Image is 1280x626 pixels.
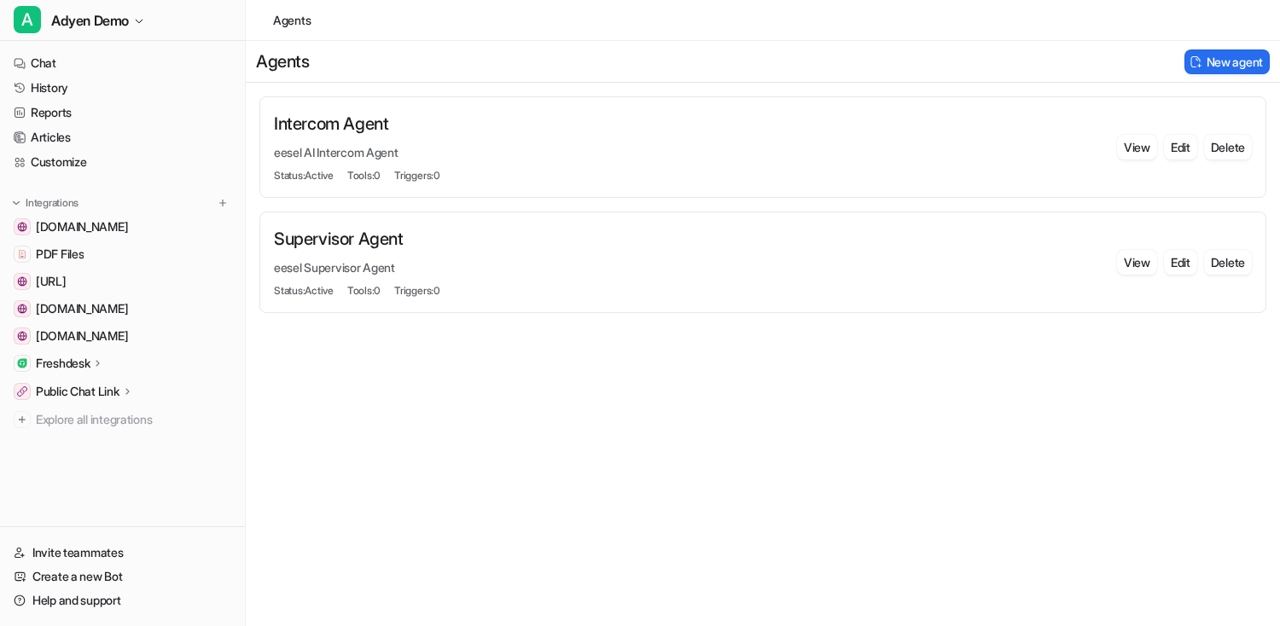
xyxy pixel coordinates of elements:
[7,215,238,239] a: help.adyen.com[DOMAIN_NAME]
[1204,135,1252,159] button: Delete
[274,111,1117,136] h3: Intercom Agent
[1117,135,1157,159] button: View
[7,194,84,212] button: Integrations
[17,358,27,368] img: Freshdesk
[7,324,238,348] a: www.newmarketholidays.co.uk[DOMAIN_NAME]
[1164,250,1197,275] button: Edit
[17,222,27,232] img: help.adyen.com
[36,273,67,290] span: [URL]
[7,101,238,125] a: Reports
[36,246,84,263] span: PDF Files
[17,331,27,341] img: www.newmarketholidays.co.uk
[36,300,128,317] span: [DOMAIN_NAME]
[7,76,238,100] a: History
[7,242,238,266] a: PDF FilesPDF Files
[1184,49,1270,74] button: New agent
[36,406,231,433] span: Explore all integrations
[274,283,334,299] span: Status: Active
[17,249,27,259] img: PDF Files
[10,197,22,209] img: expand menu
[256,49,310,74] h1: Agents
[7,125,238,149] a: Articles
[7,541,238,565] a: Invite teammates
[274,168,334,183] span: Status: Active
[7,565,238,588] a: Create a new Bot
[7,588,238,612] a: Help and support
[17,276,27,287] img: dashboard.eesel.ai
[1164,135,1197,159] button: Edit
[7,51,238,75] a: Chat
[36,355,90,372] p: Freshdesk
[394,283,440,299] span: Triggers: 0
[14,6,41,33] span: A
[36,383,119,400] p: Public Chat Link
[7,150,238,174] a: Customize
[347,168,381,183] span: Tools: 0
[273,11,311,29] div: Agents
[1117,250,1157,275] button: View
[7,408,238,432] a: Explore all integrations
[17,304,27,314] img: example.com
[26,196,79,210] p: Integrations
[51,9,129,32] span: Adyen Demo
[36,327,128,345] span: [DOMAIN_NAME]
[217,197,229,209] img: menu_add.svg
[274,258,1117,276] p: eesel Supervisor Agent
[1204,250,1252,275] button: Delete
[394,168,440,183] span: Triggers: 0
[36,218,128,235] span: [DOMAIN_NAME]
[17,386,27,397] img: Public Chat Link
[274,143,1117,161] p: eesel AI Intercom Agent
[274,226,1117,252] h3: Supervisor Agent
[347,283,381,299] span: Tools: 0
[7,270,238,293] a: dashboard.eesel.ai[URL]
[7,297,238,321] a: example.com[DOMAIN_NAME]
[14,411,31,428] img: explore all integrations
